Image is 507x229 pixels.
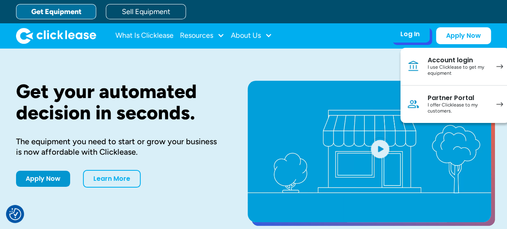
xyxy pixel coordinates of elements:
[400,30,420,38] div: Log In
[106,4,186,19] a: Sell Equipment
[16,171,70,187] a: Apply Now
[496,64,503,69] img: arrow
[16,81,222,123] h1: Get your automated decision in seconds.
[428,94,488,102] div: Partner Portal
[407,60,420,73] img: Bank icon
[436,27,491,44] a: Apply Now
[16,28,96,44] a: home
[9,208,21,220] button: Consent Preferences
[231,28,272,44] div: About Us
[496,102,503,106] img: arrow
[9,208,21,220] img: Revisit consent button
[248,81,491,222] a: open lightbox
[369,137,391,160] img: Blue play button logo on a light blue circular background
[115,28,174,44] a: What Is Clicklease
[407,98,420,110] img: Person icon
[16,28,96,44] img: Clicklease logo
[428,102,488,115] div: I offer Clicklease to my customers.
[83,170,141,188] a: Learn More
[16,136,222,157] div: The equipment you need to start or grow your business is now affordable with Clicklease.
[16,4,96,19] a: Get Equipment
[428,56,488,64] div: Account login
[428,64,488,77] div: I use Clicklease to get my equipment
[180,28,224,44] div: Resources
